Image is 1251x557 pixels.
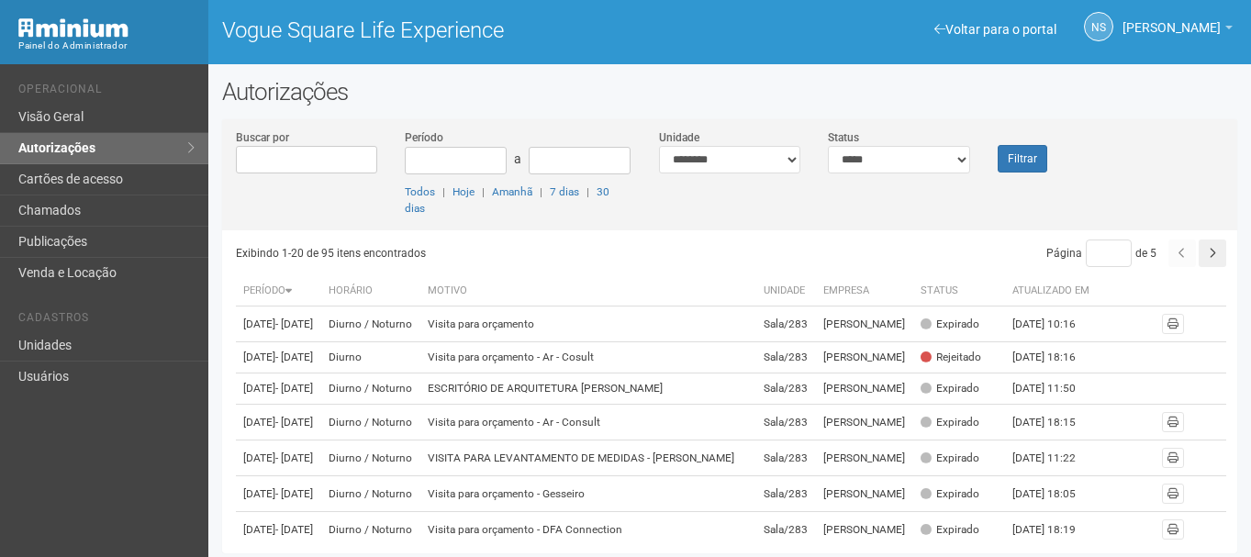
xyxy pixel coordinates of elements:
[236,405,321,440] td: [DATE]
[1005,276,1106,306] th: Atualizado em
[816,373,913,405] td: [PERSON_NAME]
[275,351,313,363] span: - [DATE]
[921,486,979,502] div: Expirado
[405,129,443,146] label: Período
[816,342,913,373] td: [PERSON_NAME]
[236,476,321,512] td: [DATE]
[816,405,913,440] td: [PERSON_NAME]
[934,22,1056,37] a: Voltar para o portal
[586,185,589,198] span: |
[550,185,579,198] a: 7 dias
[1046,247,1156,260] span: Página de 5
[756,373,816,405] td: Sala/283
[442,185,445,198] span: |
[321,512,420,548] td: Diurno / Noturno
[540,185,542,198] span: |
[1005,342,1106,373] td: [DATE] 18:16
[236,129,289,146] label: Buscar por
[756,512,816,548] td: Sala/283
[756,440,816,476] td: Sala/283
[1005,405,1106,440] td: [DATE] 18:15
[756,306,816,342] td: Sala/283
[1005,512,1106,548] td: [DATE] 18:19
[236,373,321,405] td: [DATE]
[222,78,1237,106] h2: Autorizações
[1123,3,1221,35] span: Nicolle Silva
[420,476,756,512] td: Visita para orçamento - Gesseiro
[18,311,195,330] li: Cadastros
[921,317,979,332] div: Expirado
[492,185,532,198] a: Amanhã
[482,185,485,198] span: |
[514,151,521,166] span: a
[816,306,913,342] td: [PERSON_NAME]
[921,381,979,396] div: Expirado
[275,487,313,500] span: - [DATE]
[816,476,913,512] td: [PERSON_NAME]
[921,350,981,365] div: Rejeitado
[913,276,1005,306] th: Status
[236,306,321,342] td: [DATE]
[236,512,321,548] td: [DATE]
[998,145,1047,173] button: Filtrar
[921,451,979,466] div: Expirado
[452,185,475,198] a: Hoje
[420,512,756,548] td: Visita para orçamento - DFA Connection
[420,373,756,405] td: ESCRITÓRIO DE ARQUITETURA [PERSON_NAME]
[275,523,313,536] span: - [DATE]
[236,440,321,476] td: [DATE]
[1123,23,1233,38] a: [PERSON_NAME]
[659,129,699,146] label: Unidade
[405,185,435,198] a: Todos
[1005,440,1106,476] td: [DATE] 11:22
[236,342,321,373] td: [DATE]
[756,342,816,373] td: Sala/283
[1084,12,1113,41] a: NS
[321,440,420,476] td: Diurno / Noturno
[756,405,816,440] td: Sala/283
[816,512,913,548] td: [PERSON_NAME]
[275,451,313,464] span: - [DATE]
[18,38,195,54] div: Painel do Administrador
[816,440,913,476] td: [PERSON_NAME]
[18,83,195,102] li: Operacional
[321,405,420,440] td: Diurno / Noturno
[236,240,732,267] div: Exibindo 1-20 de 95 itens encontrados
[275,416,313,429] span: - [DATE]
[321,373,420,405] td: Diurno / Noturno
[321,342,420,373] td: Diurno
[828,129,859,146] label: Status
[921,415,979,430] div: Expirado
[222,18,716,42] h1: Vogue Square Life Experience
[420,405,756,440] td: Visita para orçamento - Ar - Consult
[420,440,756,476] td: VISITA PARA LEVANTAMENTO DE MEDIDAS - [PERSON_NAME]
[420,276,756,306] th: Motivo
[756,476,816,512] td: Sala/283
[756,276,816,306] th: Unidade
[275,317,313,330] span: - [DATE]
[420,306,756,342] td: Visita para orçamento
[1005,373,1106,405] td: [DATE] 11:50
[275,382,313,395] span: - [DATE]
[321,476,420,512] td: Diurno / Noturno
[321,306,420,342] td: Diurno / Noturno
[1005,476,1106,512] td: [DATE] 18:05
[420,342,756,373] td: Visita para orçamento - Ar - Cosult
[18,18,128,38] img: Minium
[1005,306,1106,342] td: [DATE] 10:16
[921,522,979,538] div: Expirado
[816,276,913,306] th: Empresa
[236,276,321,306] th: Período
[321,276,420,306] th: Horário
